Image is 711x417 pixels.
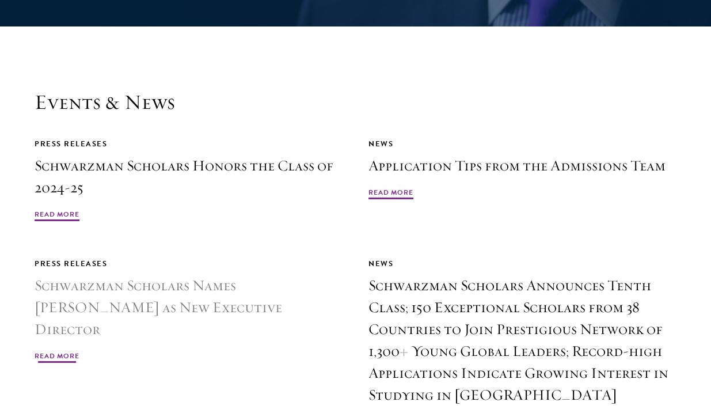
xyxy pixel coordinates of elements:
a: Press Releases Schwarzman Scholars Honors the Class of 2024-25 Read More [35,138,343,223]
a: News Application Tips from the Admissions Team Read More [368,138,676,201]
h2: Events & News [35,90,676,115]
div: News [368,138,676,150]
h3: Schwarzman Scholars Names [PERSON_NAME] as New Executive Director [35,275,343,340]
div: Press Releases [35,138,343,150]
a: Press Releases Schwarzman Scholars Names [PERSON_NAME] as New Executive Director Read More [35,257,343,365]
span: Read More [35,351,79,365]
span: Read More [368,187,413,201]
h3: Schwarzman Scholars Honors the Class of 2024-25 [35,155,343,199]
h3: Application Tips from the Admissions Team [368,155,676,177]
div: News [368,257,676,270]
h3: Schwarzman Scholars Announces Tenth Class; 150 Exceptional Scholars from 38 Countries to Join Pre... [368,275,676,406]
span: Read More [35,209,79,223]
div: Press Releases [35,257,343,270]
